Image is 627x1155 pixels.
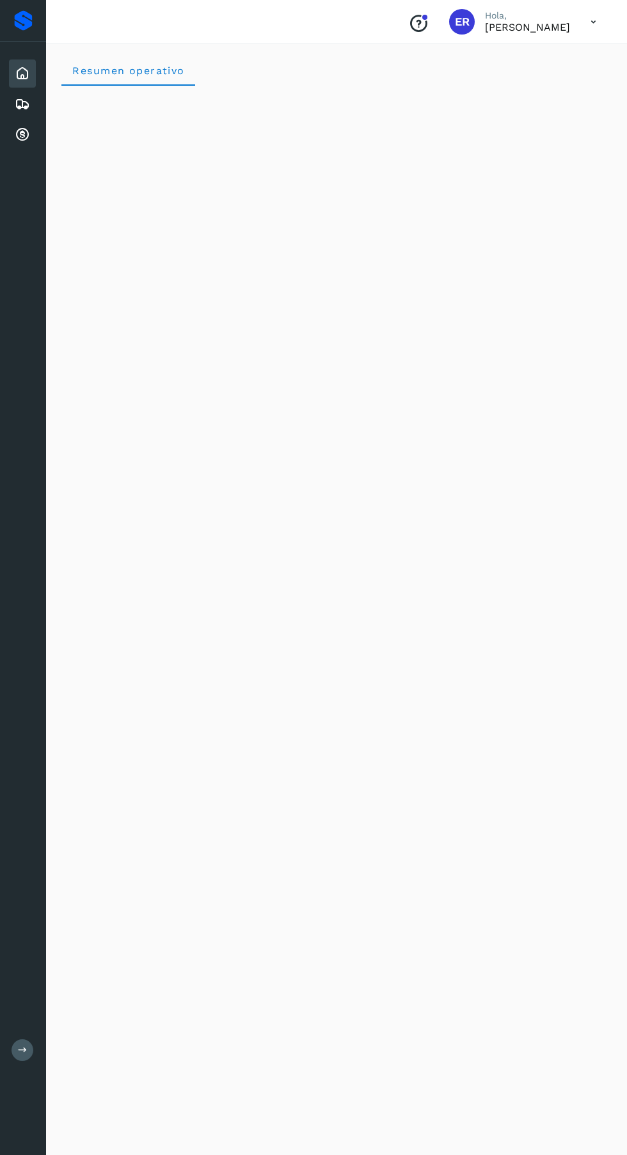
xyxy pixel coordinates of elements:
p: Hola, [485,10,570,21]
div: Embarques [9,90,36,118]
div: Inicio [9,59,36,88]
p: Eduardo Reyes González [485,21,570,33]
div: Cuentas por cobrar [9,121,36,149]
span: Resumen operativo [72,65,185,77]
